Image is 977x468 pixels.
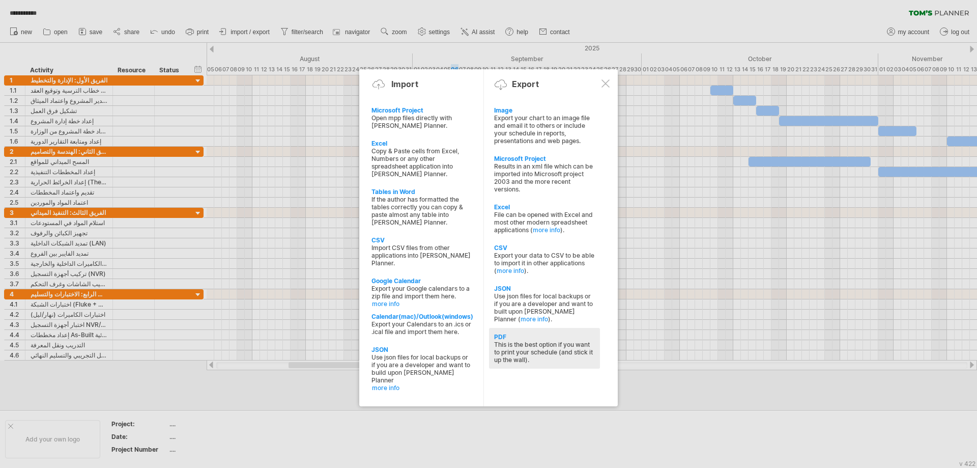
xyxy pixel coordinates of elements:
div: JSON [494,285,595,292]
div: If the author has formatted the tables correctly you can copy & paste almost any table into [PERS... [371,196,472,226]
div: Excel [494,203,595,211]
a: more info [497,267,524,274]
div: This is the best option if you want to print your schedule (and stick it up the wall). [494,341,595,364]
a: more info [533,226,560,234]
div: Use json files for local backups or if you are a developer and want to built upon [PERSON_NAME] P... [494,292,595,323]
div: Excel [371,140,472,147]
div: Import [391,79,418,89]
div: Export your chart to an image file and email it to others or include your schedule in reports, pr... [494,114,595,145]
div: Export your data to CSV to be able to import it in other applications ( ). [494,252,595,274]
div: Copy & Paste cells from Excel, Numbers or any other spreadsheet application into [PERSON_NAME] Pl... [371,147,472,178]
div: CSV [494,244,595,252]
div: Tables in Word [371,188,472,196]
div: Image [494,106,595,114]
a: more info [372,300,473,308]
div: Microsoft Project [494,155,595,162]
div: File can be opened with Excel and most other modern spreadsheet applications ( ). [494,211,595,234]
a: more info [372,384,473,392]
div: Export [512,79,539,89]
div: Results in an xml file which can be imported into Microsoft project 2003 and the more recent vers... [494,162,595,193]
div: PDF [494,333,595,341]
a: more info [521,315,548,323]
